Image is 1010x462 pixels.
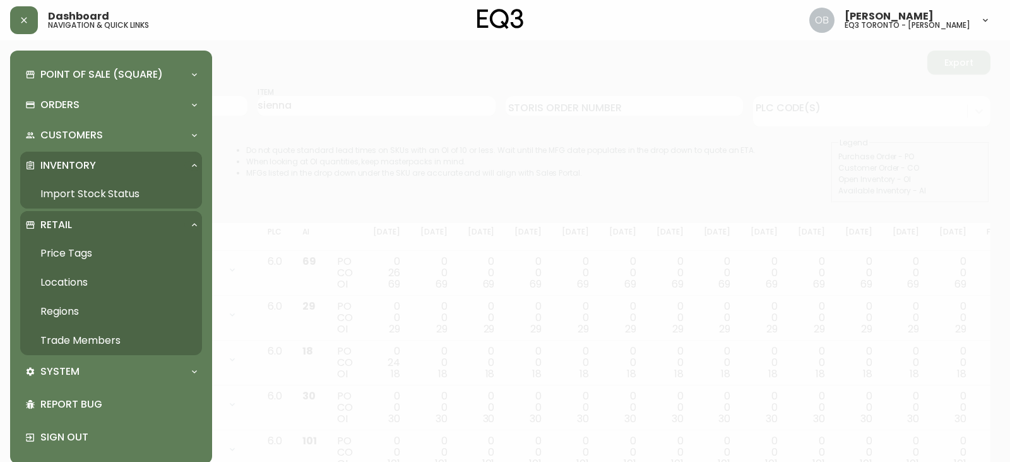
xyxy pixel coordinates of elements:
a: Price Tags [20,239,202,268]
div: Inventory [20,152,202,179]
p: Report Bug [40,398,197,411]
div: Retail [20,211,202,239]
div: System [20,358,202,386]
div: Orders [20,91,202,119]
img: 8e0065c524da89c5c924d5ed86cfe468 [809,8,835,33]
div: Point of Sale (Square) [20,61,202,88]
p: System [40,365,80,379]
p: Point of Sale (Square) [40,68,163,82]
a: Locations [20,268,202,297]
span: Dashboard [48,11,109,21]
p: Customers [40,128,103,142]
h5: navigation & quick links [48,21,149,29]
img: logo [477,9,524,29]
div: Customers [20,121,202,149]
p: Retail [40,218,72,232]
p: Inventory [40,159,96,173]
div: Report Bug [20,388,202,421]
a: Import Stock Status [20,179,202,209]
a: Trade Members [20,326,202,355]
h5: eq3 toronto - [PERSON_NAME] [845,21,970,29]
a: Regions [20,297,202,326]
div: Sign Out [20,421,202,454]
p: Sign Out [40,430,197,444]
p: Orders [40,98,80,112]
span: [PERSON_NAME] [845,11,934,21]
